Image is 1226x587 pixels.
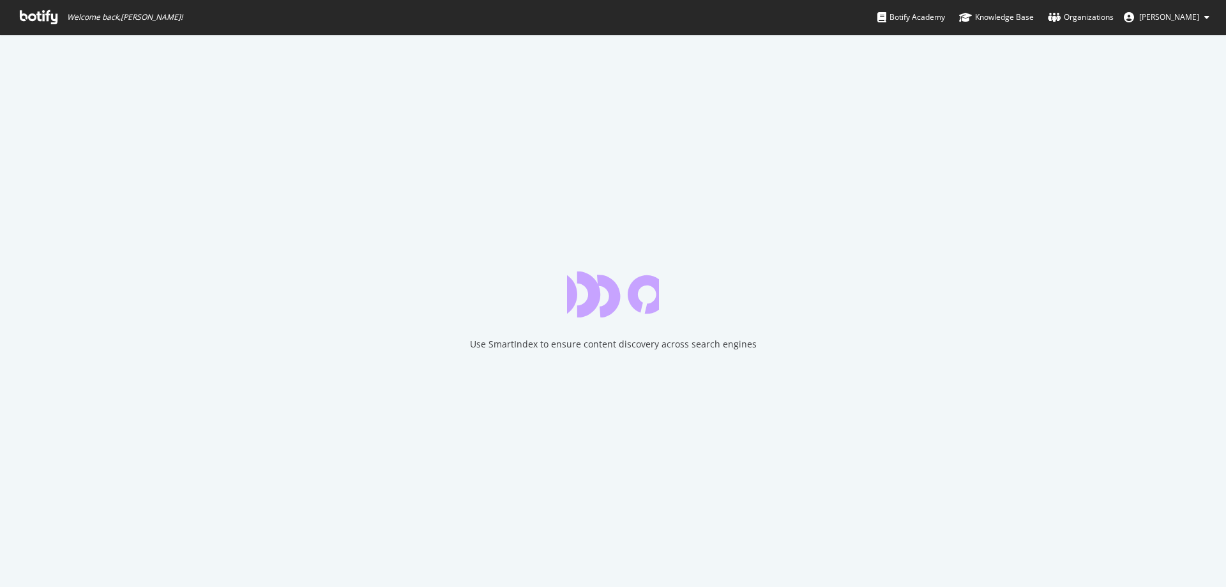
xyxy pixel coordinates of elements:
div: Botify Academy [877,11,945,24]
div: Use SmartIndex to ensure content discovery across search engines [470,338,757,351]
span: Joanne Brickles [1139,11,1199,22]
button: [PERSON_NAME] [1114,7,1220,27]
span: Welcome back, [PERSON_NAME] ! [67,12,183,22]
div: Organizations [1048,11,1114,24]
div: Knowledge Base [959,11,1034,24]
div: animation [567,271,659,317]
